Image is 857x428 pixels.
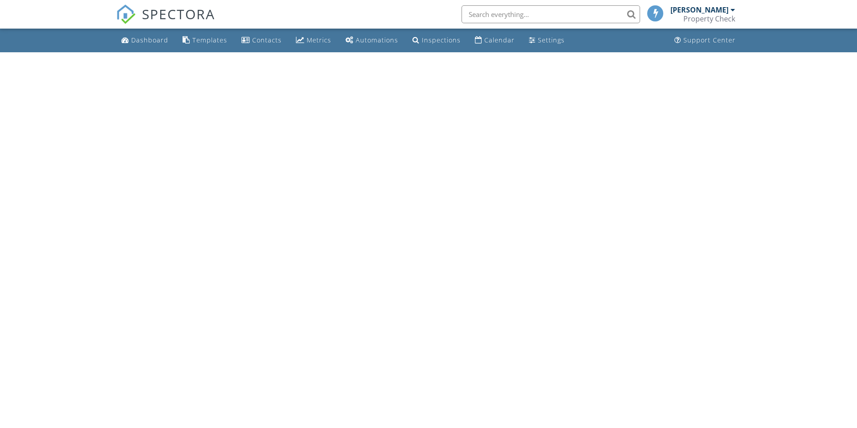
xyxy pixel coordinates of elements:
[192,36,227,44] div: Templates
[179,32,231,49] a: Templates
[671,32,739,49] a: Support Center
[356,36,398,44] div: Automations
[342,32,402,49] a: Automations (Basic)
[484,36,515,44] div: Calendar
[409,32,464,49] a: Inspections
[683,36,736,44] div: Support Center
[471,32,518,49] a: Calendar
[422,36,461,44] div: Inspections
[118,32,172,49] a: Dashboard
[307,36,331,44] div: Metrics
[142,4,215,23] span: SPECTORA
[538,36,565,44] div: Settings
[292,32,335,49] a: Metrics
[116,12,215,31] a: SPECTORA
[131,36,168,44] div: Dashboard
[238,32,285,49] a: Contacts
[683,14,735,23] div: Property Check
[525,32,568,49] a: Settings
[116,4,136,24] img: The Best Home Inspection Software - Spectora
[252,36,282,44] div: Contacts
[462,5,640,23] input: Search everything...
[670,5,728,14] div: [PERSON_NAME]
